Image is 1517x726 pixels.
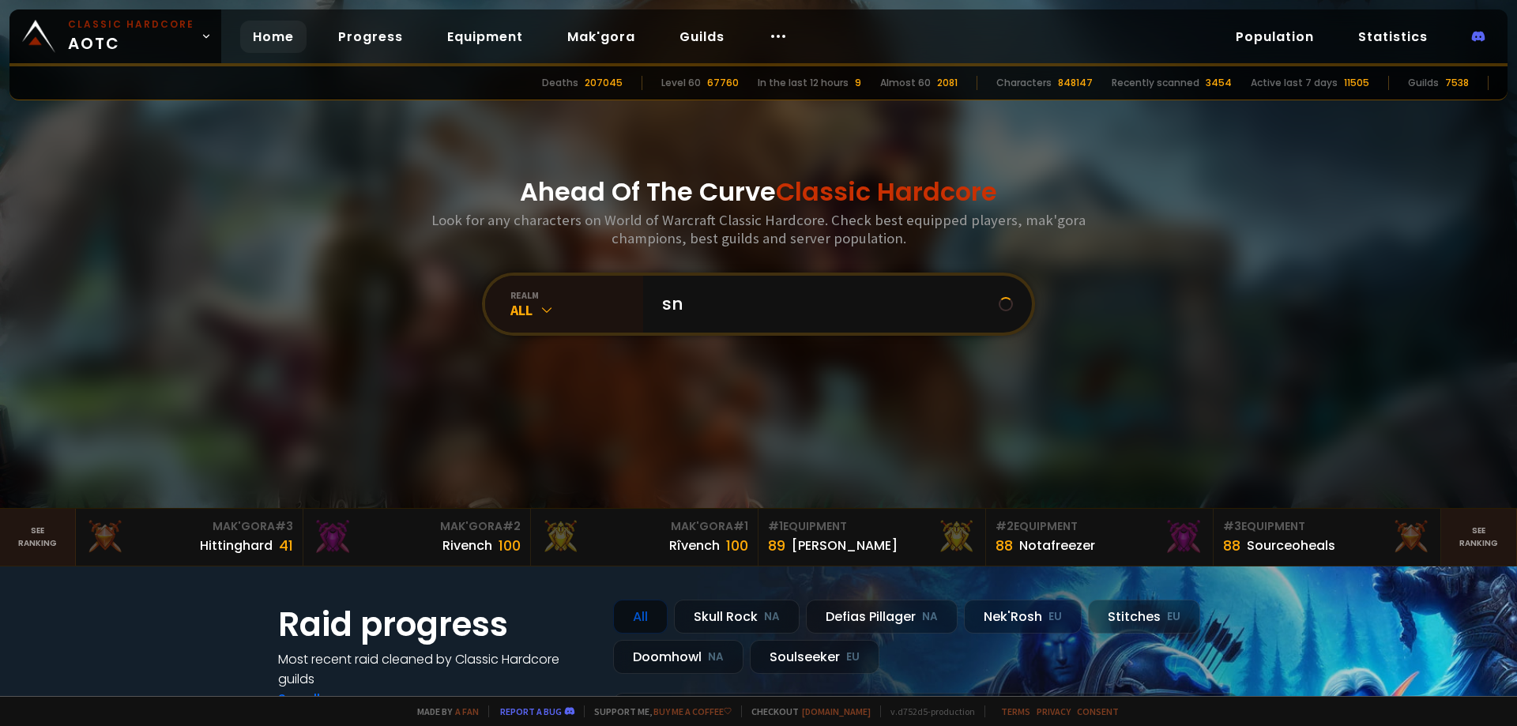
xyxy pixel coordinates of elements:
[758,509,986,566] a: #1Equipment89[PERSON_NAME]
[996,518,1014,534] span: # 2
[1223,518,1241,534] span: # 3
[455,705,479,717] a: a fan
[846,649,860,665] small: EU
[937,76,958,90] div: 2081
[996,76,1052,90] div: Characters
[768,535,785,556] div: 89
[792,536,898,555] div: [PERSON_NAME]
[802,705,871,717] a: [DOMAIN_NAME]
[1088,600,1200,634] div: Stitches
[313,518,521,535] div: Mak'Gora
[503,518,521,534] span: # 2
[1223,535,1240,556] div: 88
[653,276,999,333] input: Search a character...
[1206,76,1232,90] div: 3454
[768,518,976,535] div: Equipment
[510,301,643,319] div: All
[1223,21,1327,53] a: Population
[68,17,194,32] small: Classic Hardcore
[726,535,748,556] div: 100
[584,705,732,717] span: Support me,
[1112,76,1199,90] div: Recently scanned
[669,536,720,555] div: Rîvench
[776,174,997,209] span: Classic Hardcore
[1247,536,1335,555] div: Sourceoheals
[499,535,521,556] div: 100
[707,76,739,90] div: 67760
[667,21,737,53] a: Guilds
[764,609,780,625] small: NA
[1346,21,1440,53] a: Statistics
[1019,536,1095,555] div: Notafreezer
[200,536,273,555] div: Hittinghard
[240,21,307,53] a: Home
[741,705,871,717] span: Checkout
[542,76,578,90] div: Deaths
[996,518,1203,535] div: Equipment
[708,649,724,665] small: NA
[585,76,623,90] div: 207045
[613,640,743,674] div: Doomhowl
[1048,609,1062,625] small: EU
[278,600,594,649] h1: Raid progress
[1251,76,1338,90] div: Active last 7 days
[510,289,643,301] div: realm
[653,705,732,717] a: Buy me a coffee
[435,21,536,53] a: Equipment
[1441,509,1517,566] a: Seeranking
[278,690,381,708] a: See all progress
[1001,705,1030,717] a: Terms
[275,518,293,534] span: # 3
[531,509,758,566] a: Mak'Gora#1Rîvench100
[408,705,479,717] span: Made by
[540,518,748,535] div: Mak'Gora
[520,173,997,211] h1: Ahead Of The Curve
[303,509,531,566] a: Mak'Gora#2Rivench100
[880,705,975,717] span: v. d752d5 - production
[750,640,879,674] div: Soulseeker
[1223,518,1431,535] div: Equipment
[1167,609,1180,625] small: EU
[661,76,701,90] div: Level 60
[922,609,938,625] small: NA
[1344,76,1369,90] div: 11505
[1058,76,1093,90] div: 848147
[9,9,221,63] a: Classic HardcoreAOTC
[806,600,958,634] div: Defias Pillager
[1214,509,1441,566] a: #3Equipment88Sourceoheals
[768,518,783,534] span: # 1
[68,17,194,55] span: AOTC
[326,21,416,53] a: Progress
[425,211,1092,247] h3: Look for any characters on World of Warcraft Classic Hardcore. Check best equipped players, mak'g...
[1077,705,1119,717] a: Consent
[996,535,1013,556] div: 88
[880,76,931,90] div: Almost 60
[986,509,1214,566] a: #2Equipment88Notafreezer
[674,600,800,634] div: Skull Rock
[1445,76,1469,90] div: 7538
[964,600,1082,634] div: Nek'Rosh
[555,21,648,53] a: Mak'gora
[1408,76,1439,90] div: Guilds
[279,535,293,556] div: 41
[278,649,594,689] h4: Most recent raid cleaned by Classic Hardcore guilds
[613,600,668,634] div: All
[1037,705,1071,717] a: Privacy
[442,536,492,555] div: Rivench
[733,518,748,534] span: # 1
[758,76,849,90] div: In the last 12 hours
[855,76,861,90] div: 9
[85,518,293,535] div: Mak'Gora
[76,509,303,566] a: Mak'Gora#3Hittinghard41
[500,705,562,717] a: Report a bug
